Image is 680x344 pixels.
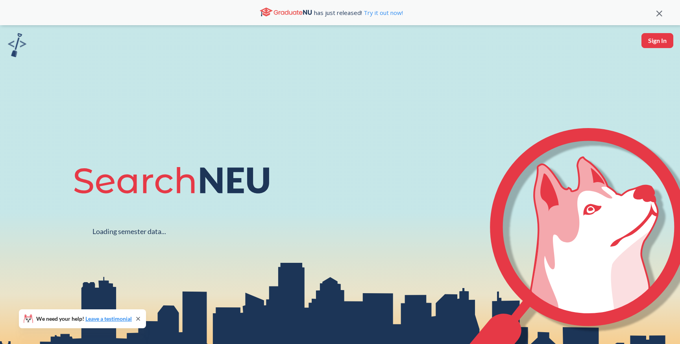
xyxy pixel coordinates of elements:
a: Leave a testimonial [85,315,132,322]
span: We need your help! [36,316,132,322]
span: has just released! [314,8,403,17]
button: Sign In [641,33,673,48]
div: Loading semester data... [92,227,166,236]
img: sandbox logo [8,33,26,57]
a: sandbox logo [8,33,26,60]
a: Try it out now! [362,9,403,17]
